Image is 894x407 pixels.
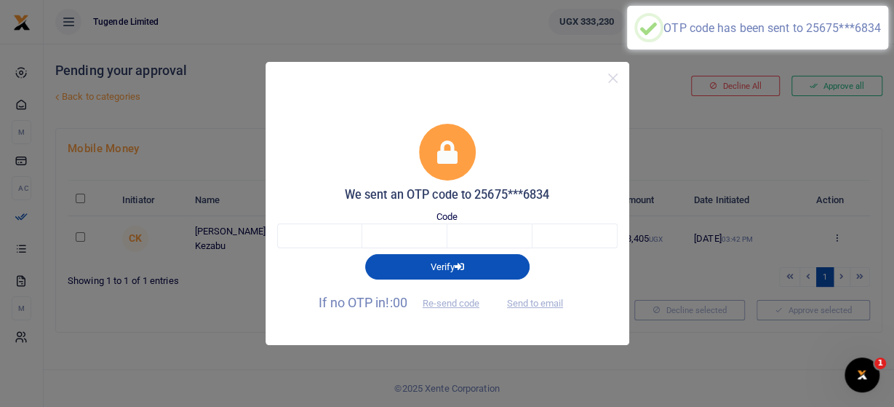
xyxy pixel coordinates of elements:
[874,357,886,369] span: 1
[436,210,458,224] label: Code
[365,254,530,279] button: Verify
[663,21,881,35] div: OTP code has been sent to 25675***6834
[319,295,492,310] span: If no OTP in
[845,357,879,392] iframe: Intercom live chat
[277,188,618,202] h5: We sent an OTP code to 25675***6834
[386,295,407,310] span: !:00
[602,68,623,89] button: Close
